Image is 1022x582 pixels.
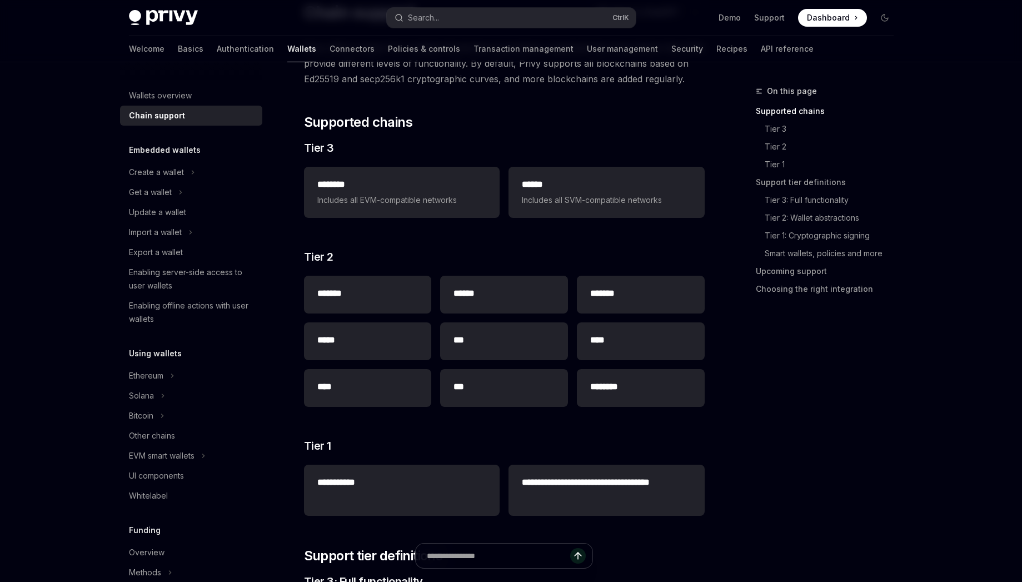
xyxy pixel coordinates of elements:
[387,8,636,28] button: Search...CtrlK
[508,167,704,218] a: **** *Includes all SVM-compatible networks
[876,9,894,27] button: Toggle dark mode
[317,193,486,207] span: Includes all EVM-compatible networks
[587,36,658,62] a: User management
[129,299,256,326] div: Enabling offline actions with user wallets
[473,36,574,62] a: Transaction management
[129,347,182,360] h5: Using wallets
[129,36,164,62] a: Welcome
[765,120,903,138] a: Tier 3
[120,426,262,446] a: Other chains
[129,389,154,402] div: Solana
[754,12,785,23] a: Support
[408,11,439,24] div: Search...
[120,262,262,296] a: Enabling server-side access to user wallets
[129,166,184,179] div: Create a wallet
[129,489,168,503] div: Whitelabel
[120,242,262,262] a: Export a wallet
[719,12,741,23] a: Demo
[217,36,274,62] a: Authentication
[129,449,195,462] div: EVM smart wallets
[765,245,903,262] a: Smart wallets, policies and more
[120,486,262,506] a: Whitelabel
[304,249,333,265] span: Tier 2
[765,209,903,227] a: Tier 2: Wallet abstractions
[129,469,184,482] div: UI components
[767,84,817,98] span: On this page
[765,156,903,173] a: Tier 1
[129,369,163,382] div: Ethereum
[330,36,375,62] a: Connectors
[129,429,175,442] div: Other chains
[612,13,629,22] span: Ctrl K
[129,226,182,239] div: Import a wallet
[570,548,586,564] button: Send message
[756,262,903,280] a: Upcoming support
[304,140,334,156] span: Tier 3
[765,138,903,156] a: Tier 2
[304,438,331,454] span: Tier 1
[129,206,186,219] div: Update a wallet
[522,193,691,207] span: Includes all SVM-compatible networks
[765,191,903,209] a: Tier 3: Full functionality
[761,36,814,62] a: API reference
[129,109,185,122] div: Chain support
[120,202,262,222] a: Update a wallet
[120,106,262,126] a: Chain support
[304,40,705,87] span: Privy offers support for multiple blockchain ecosystems, organized into three distinct tiers that...
[129,186,172,199] div: Get a wallet
[129,143,201,157] h5: Embedded wallets
[304,167,500,218] a: **** ***Includes all EVM-compatible networks
[304,113,412,131] span: Supported chains
[129,524,161,537] h5: Funding
[129,546,164,559] div: Overview
[756,280,903,298] a: Choosing the right integration
[798,9,867,27] a: Dashboard
[765,227,903,245] a: Tier 1: Cryptographic signing
[671,36,703,62] a: Security
[129,10,198,26] img: dark logo
[716,36,747,62] a: Recipes
[129,266,256,292] div: Enabling server-side access to user wallets
[120,543,262,563] a: Overview
[129,566,161,579] div: Methods
[120,86,262,106] a: Wallets overview
[178,36,203,62] a: Basics
[756,102,903,120] a: Supported chains
[129,409,153,422] div: Bitcoin
[287,36,316,62] a: Wallets
[120,296,262,329] a: Enabling offline actions with user wallets
[388,36,460,62] a: Policies & controls
[756,173,903,191] a: Support tier definitions
[807,12,850,23] span: Dashboard
[129,89,192,102] div: Wallets overview
[129,246,183,259] div: Export a wallet
[120,466,262,486] a: UI components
